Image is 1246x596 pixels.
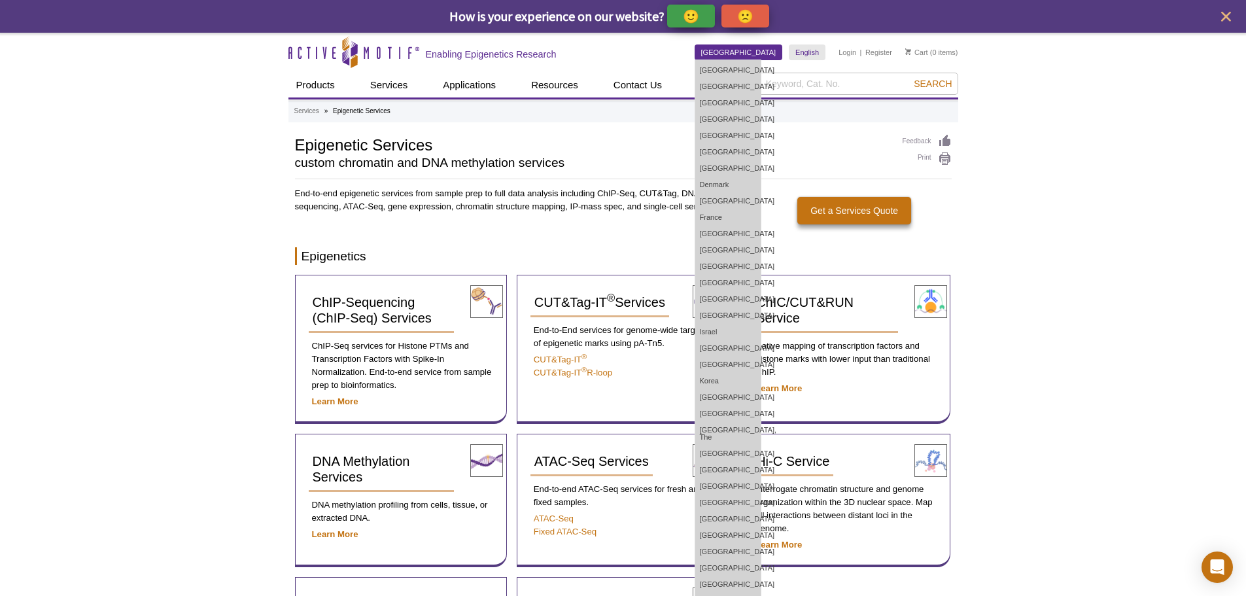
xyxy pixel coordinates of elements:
h1: Epigenetic Services [295,134,890,154]
a: [GEOGRAPHIC_DATA] [695,527,761,544]
a: [GEOGRAPHIC_DATA] [695,160,761,177]
a: Get a Services Quote [797,197,911,224]
button: close [1218,9,1234,25]
a: [GEOGRAPHIC_DATA] [695,406,761,422]
a: [GEOGRAPHIC_DATA] [695,307,761,324]
button: Search [910,78,956,90]
a: [GEOGRAPHIC_DATA] [695,462,761,478]
span: CUT&Tag-IT Services [534,295,665,309]
a: Print [903,152,952,166]
a: Services [362,73,416,97]
a: Learn More [755,383,802,393]
a: [GEOGRAPHIC_DATA] [695,478,761,495]
sup: ® [581,353,587,360]
h2: custom chromatin and DNA methylation services [295,157,890,169]
p: DNA methylation profiling from cells, tissue, or extracted DNA. [309,499,493,525]
a: [GEOGRAPHIC_DATA] [695,544,761,560]
a: [GEOGRAPHIC_DATA] [695,193,761,209]
a: [GEOGRAPHIC_DATA] [695,446,761,462]
a: France [695,209,761,226]
li: » [324,107,328,114]
sup: ® [607,292,615,305]
img: ChIP-Seq Services [470,285,503,318]
a: Fixed ATAC-Seq [534,527,597,536]
img: ChIC/CUT&RUN Service [914,285,947,318]
img: DNA Methylation Services [470,444,503,477]
a: English [789,44,825,60]
a: Products [288,73,343,97]
a: [GEOGRAPHIC_DATA] [695,128,761,144]
a: [GEOGRAPHIC_DATA] [695,95,761,111]
p: ChIP-Seq services for Histone PTMs and Transcription Factors with Spike-In Normalization. End-to-... [309,340,493,392]
img: Your Cart [905,48,911,55]
a: Learn More [755,540,802,550]
span: ChIC/CUT&RUN Service [756,295,854,325]
a: CUT&Tag-IT®Services [530,289,669,317]
a: Korea [695,373,761,389]
span: DNA Methylation Services [313,454,410,484]
a: Hi-C Service [752,447,833,476]
a: [GEOGRAPHIC_DATA] [695,389,761,406]
a: Learn More [312,529,358,539]
p: End-to-End services for genome-wide targeting of epigenetic marks using pA-Tn5. [530,324,715,350]
a: [GEOGRAPHIC_DATA] [695,511,761,527]
a: ChIP-Sequencing (ChIP-Seq) Services [309,289,455,333]
a: [GEOGRAPHIC_DATA] [695,242,761,258]
span: How is your experience on our website? [449,8,665,24]
span: ChIP-Sequencing (ChIP-Seq) Services [313,295,432,325]
a: ATAC-Seq Services [530,447,653,476]
a: [GEOGRAPHIC_DATA] [695,357,761,373]
a: Denmark [695,177,761,193]
a: [GEOGRAPHIC_DATA] [695,44,783,60]
a: Login [839,48,856,57]
p: Interrogate chromatin structure and genome organization within the 3D nuclear space. Map all inte... [752,483,937,535]
p: End-to-end epigenetic services from sample prep to full data analysis including ChIP-Seq, CUT&Tag... [295,187,748,213]
img: CUT&Tag-IT® Services [693,285,725,318]
a: [GEOGRAPHIC_DATA] [695,340,761,357]
input: Keyword, Cat. No. [746,73,958,95]
li: (0 items) [905,44,958,60]
a: ATAC-Seq [534,514,574,523]
li: | [860,44,862,60]
h2: Enabling Epigenetics Research [426,48,557,60]
a: [GEOGRAPHIC_DATA] [695,275,761,291]
p: Native mapping of transcription factors and histone marks with lower input than traditional ChIP. [752,340,937,379]
a: Services [294,105,319,117]
a: [GEOGRAPHIC_DATA] [695,144,761,160]
a: DNA Methylation Services [309,447,455,492]
a: CUT&Tag-IT® [534,355,587,364]
img: Hi-C Service [914,444,947,477]
h2: Epigenetics [295,247,952,265]
a: ChIC/CUT&RUN Service [752,289,898,333]
a: [GEOGRAPHIC_DATA] [695,226,761,242]
p: 🙁 [737,8,753,24]
span: Hi-C Service [756,454,829,468]
a: Cart [905,48,928,57]
a: [GEOGRAPHIC_DATA] [695,291,761,307]
a: [GEOGRAPHIC_DATA] [695,111,761,128]
a: [GEOGRAPHIC_DATA] [695,576,761,593]
span: Search [914,79,952,89]
sup: ® [581,366,587,374]
a: CUT&Tag-IT®R-loop [534,368,612,377]
p: End-to-end ATAC-Seq services for fresh and fixed samples. [530,483,715,509]
a: Israel [695,324,761,340]
span: ATAC-Seq Services [534,454,649,468]
a: Learn More [312,396,358,406]
img: ATAC-Seq Services [693,444,725,477]
a: Applications [435,73,504,97]
a: [GEOGRAPHIC_DATA] [695,495,761,511]
a: About Us [689,73,746,97]
a: [GEOGRAPHIC_DATA], The [695,422,761,446]
p: 🙂 [683,8,699,24]
li: Epigenetic Services [333,107,390,114]
a: Contact Us [606,73,670,97]
a: [GEOGRAPHIC_DATA] [695,62,761,79]
a: Resources [523,73,586,97]
a: [GEOGRAPHIC_DATA] [695,258,761,275]
a: [GEOGRAPHIC_DATA] [695,79,761,95]
div: Open Intercom Messenger [1202,552,1233,583]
